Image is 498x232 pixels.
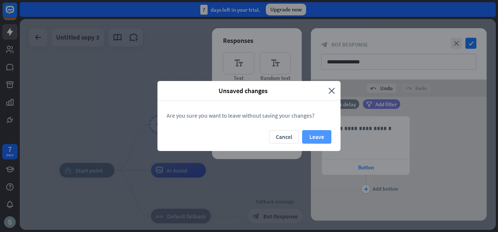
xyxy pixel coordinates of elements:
i: close [328,86,335,95]
button: Cancel [269,130,298,144]
button: Open LiveChat chat widget [6,3,28,25]
button: Leave [302,130,331,144]
span: Are you sure you want to leave without saving your changes? [167,112,315,119]
span: Unsaved changes [163,86,323,95]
